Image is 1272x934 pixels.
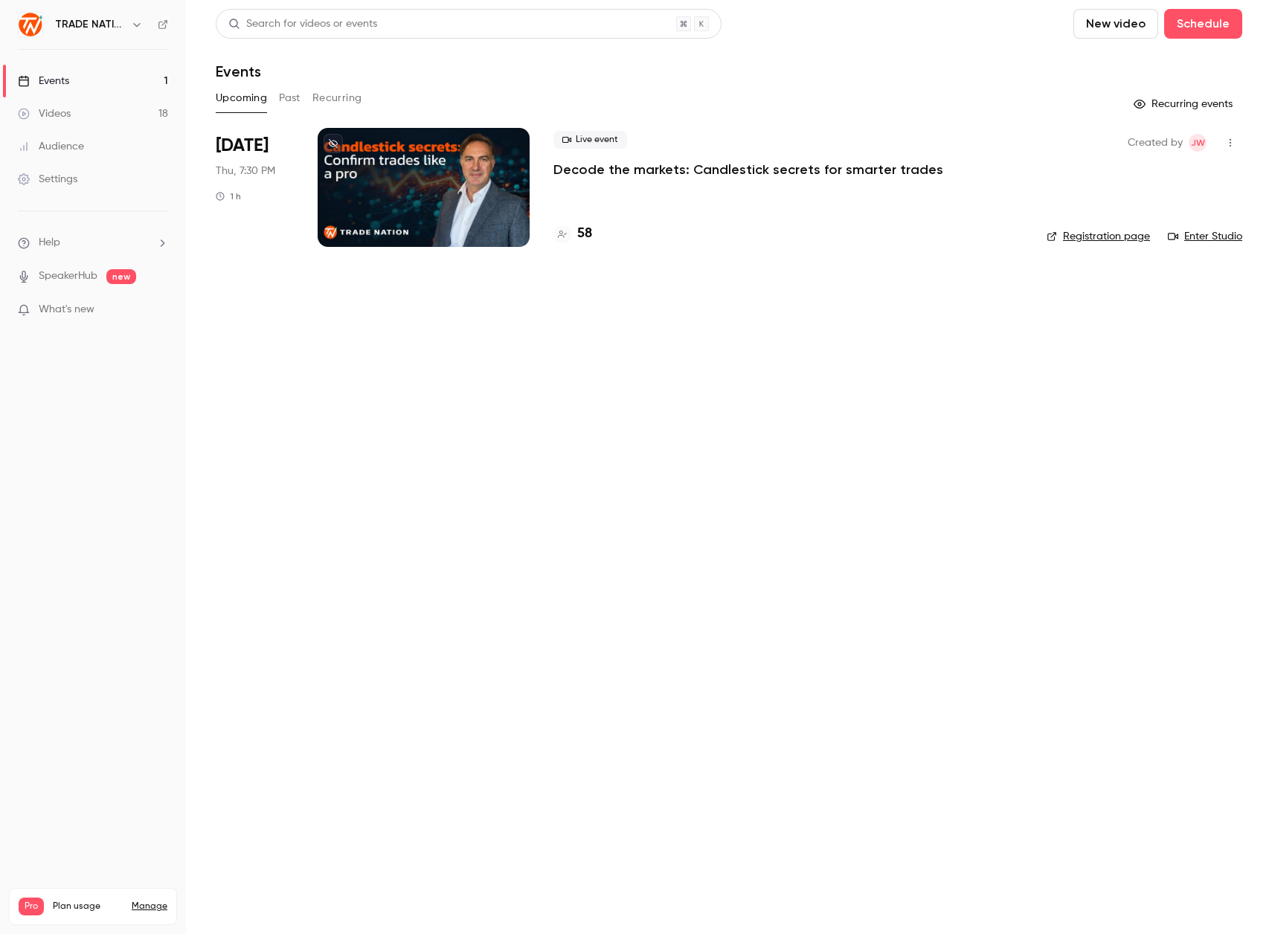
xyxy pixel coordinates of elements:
[132,901,167,912] a: Manage
[1164,9,1242,39] button: Schedule
[553,161,943,178] a: Decode the markets: Candlestick secrets for smarter trades
[18,235,168,251] li: help-dropdown-opener
[216,62,261,80] h1: Events
[39,268,97,284] a: SpeakerHub
[312,86,362,110] button: Recurring
[1127,92,1242,116] button: Recurring events
[216,190,241,202] div: 1 h
[1128,134,1183,152] span: Created by
[19,898,44,915] span: Pro
[216,164,275,178] span: Thu, 7:30 PM
[216,134,269,158] span: [DATE]
[216,128,294,247] div: Sep 25 Thu, 7:30 PM (Africa/Johannesburg)
[279,86,301,110] button: Past
[1073,9,1158,39] button: New video
[55,17,125,32] h6: TRADE NATION
[18,106,71,121] div: Videos
[577,224,592,244] h4: 58
[1191,134,1205,152] span: JW
[150,303,168,317] iframe: Noticeable Trigger
[18,139,84,154] div: Audience
[216,86,267,110] button: Upcoming
[39,235,60,251] span: Help
[18,74,69,88] div: Events
[228,16,377,32] div: Search for videos or events
[18,172,77,187] div: Settings
[106,269,136,284] span: new
[1189,134,1207,152] span: Jolene Wood
[39,302,94,318] span: What's new
[553,224,592,244] a: 58
[553,131,627,149] span: Live event
[1047,229,1150,244] a: Registration page
[19,13,42,36] img: TRADE NATION
[53,901,123,912] span: Plan usage
[1168,229,1242,244] a: Enter Studio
